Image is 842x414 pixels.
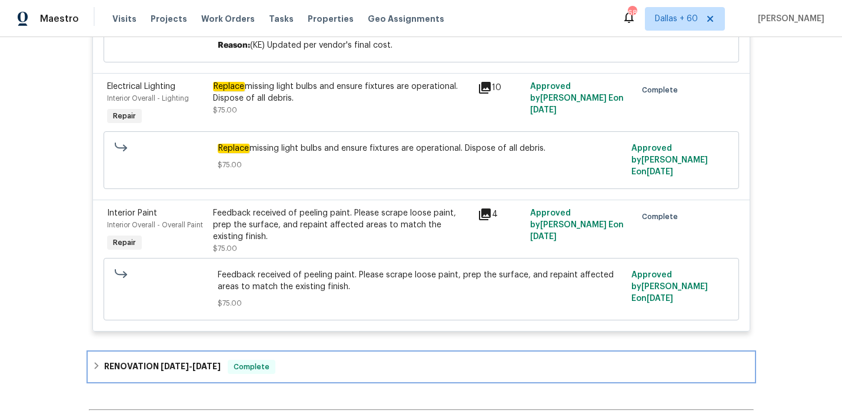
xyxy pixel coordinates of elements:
[201,13,255,25] span: Work Orders
[218,159,624,171] span: $75.00
[40,13,79,25] span: Maestro
[530,106,557,114] span: [DATE]
[192,362,221,370] span: [DATE]
[655,13,698,25] span: Dallas + 60
[642,84,683,96] span: Complete
[642,211,683,223] span: Complete
[107,82,175,91] span: Electrical Lighting
[218,144,249,153] em: Replace
[530,233,557,241] span: [DATE]
[250,41,392,49] span: (KE) Updated per vendor's final cost.
[368,13,444,25] span: Geo Assignments
[218,269,624,293] span: Feedback received of peeling paint. Please scrape loose paint, prep the surface, and repaint affe...
[108,237,141,249] span: Repair
[647,168,673,176] span: [DATE]
[161,362,221,370] span: -
[213,245,237,252] span: $75.00
[753,13,824,25] span: [PERSON_NAME]
[213,81,471,104] div: missing light bulbs and ensure fixtures are operational. Dispose of all debris.
[530,82,624,114] span: Approved by [PERSON_NAME] E on
[107,95,189,102] span: Interior Overall - Lighting
[628,7,636,19] div: 680
[631,144,708,176] span: Approved by [PERSON_NAME] E on
[213,107,237,114] span: $75.00
[631,271,708,303] span: Approved by [PERSON_NAME] E on
[218,143,624,154] span: missing light bulbs and ensure fixtures are operational. Dispose of all debris.
[218,297,624,309] span: $75.00
[112,13,137,25] span: Visits
[89,353,754,381] div: RENOVATION [DATE]-[DATE]Complete
[151,13,187,25] span: Projects
[213,82,245,91] em: Replace
[478,81,524,95] div: 10
[218,41,250,49] span: Reason:
[647,294,673,303] span: [DATE]
[161,362,189,370] span: [DATE]
[104,360,221,374] h6: RENOVATION
[107,221,203,228] span: Interior Overall - Overall Paint
[478,207,524,221] div: 4
[108,110,141,122] span: Repair
[269,15,294,23] span: Tasks
[308,13,354,25] span: Properties
[213,207,471,243] div: Feedback received of peeling paint. Please scrape loose paint, prep the surface, and repaint affe...
[530,209,624,241] span: Approved by [PERSON_NAME] E on
[229,361,274,373] span: Complete
[107,209,157,217] span: Interior Paint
